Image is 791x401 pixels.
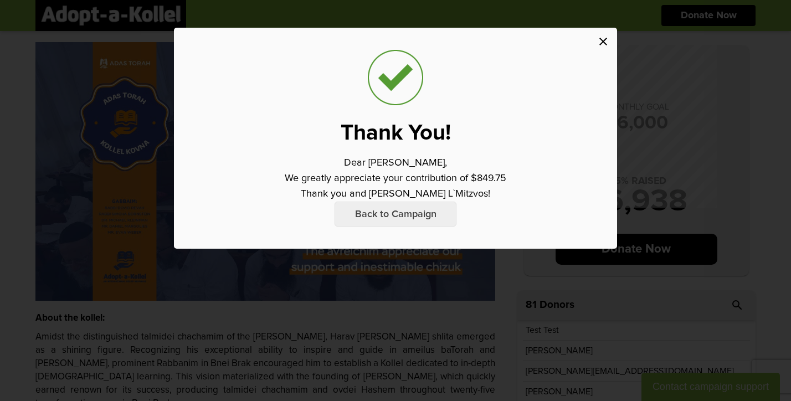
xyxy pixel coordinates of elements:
[285,171,506,186] p: We greatly appreciate your contribution of $849.75
[301,186,490,202] p: Thank you and [PERSON_NAME] L`Mitzvos!
[597,35,610,48] i: close
[368,50,423,105] img: check_trans_bg.png
[341,122,451,144] p: Thank You!
[344,155,447,171] p: Dear [PERSON_NAME],
[335,202,456,227] p: Back to Campaign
